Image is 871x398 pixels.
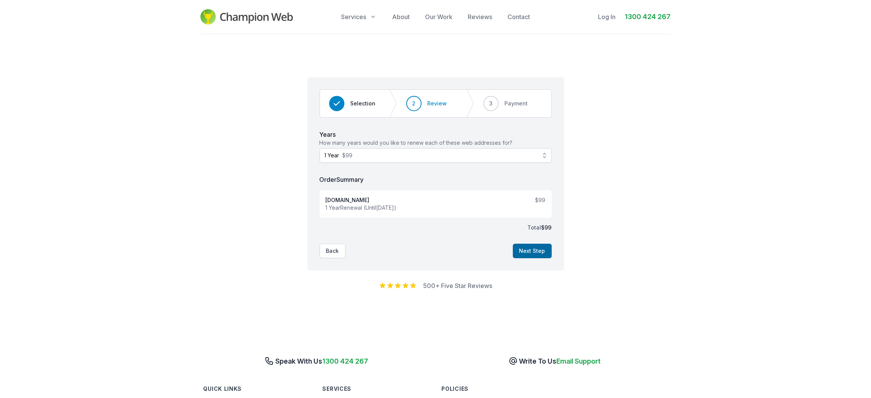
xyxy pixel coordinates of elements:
[323,385,430,393] h3: Services
[325,152,339,159] span: 1 Year
[265,357,368,365] a: Speak With Us1300 424 267
[428,100,447,107] span: Review
[509,357,601,365] a: Write To UsEmail Support
[412,100,415,107] span: 2
[320,244,346,258] button: Back
[625,11,671,22] a: 1300 424 267
[320,176,364,183] span: Order Summary
[343,152,353,159] span: $99
[320,139,552,147] p: How many years would you like to renew each of these web addresses for?
[200,9,293,24] img: Champion Web
[489,100,493,107] span: 3
[326,196,397,204] p: [DOMAIN_NAME]
[425,12,452,21] a: Our Work
[507,12,530,21] a: Contact
[351,100,376,107] span: Selection
[320,89,552,118] nav: Progress
[320,131,336,138] span: Years
[528,224,552,231] p: Total
[557,357,601,365] span: Email Support
[320,148,552,163] button: 1 Year $99
[326,204,397,212] div: 1 Year Renewal (Until [DATE] )
[442,385,549,393] h3: Policies
[322,357,368,365] span: 1300 424 267
[341,12,366,21] span: Services
[535,196,546,204] div: $ 99
[204,385,310,393] h3: Quick Links
[392,12,410,21] a: About
[341,12,377,21] button: Services
[541,224,552,231] span: $ 99
[513,244,552,258] button: Next Step
[505,100,528,107] span: Payment
[598,12,616,21] a: Log In
[423,282,492,290] a: 500+ Five Star Reviews
[468,12,492,21] a: Reviews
